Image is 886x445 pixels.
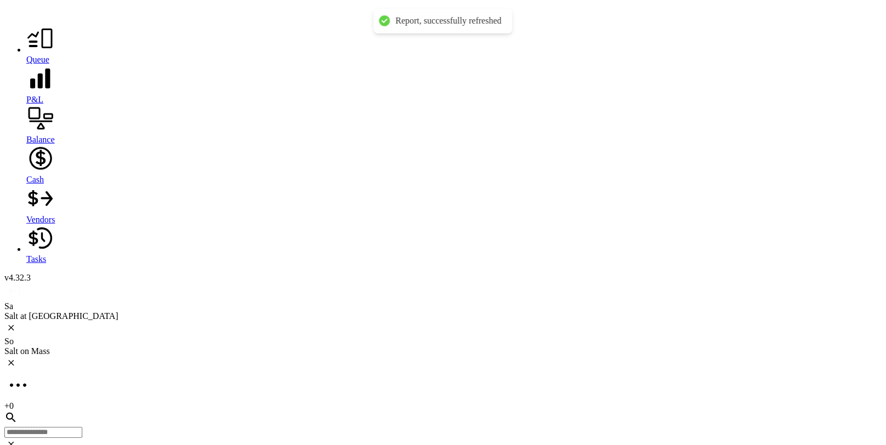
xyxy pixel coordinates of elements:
span: Balance [26,135,55,144]
a: Balance [26,105,882,145]
div: + 0 [4,401,882,411]
span: Queue [26,55,49,64]
div: So [4,336,882,346]
a: Tasks [26,225,882,264]
a: Vendors [26,185,882,225]
div: Sa [4,301,882,311]
div: v 4.32.3 [4,273,882,283]
div: Salt at [GEOGRAPHIC_DATA] [4,311,882,321]
span: Cash [26,175,44,184]
span: P&L [26,95,43,104]
a: Cash [26,145,882,185]
div: Report, successfully refreshed [396,15,501,27]
a: P&L [26,65,882,105]
span: Vendors [26,215,55,224]
span: Tasks [26,254,46,264]
a: Queue [26,25,882,65]
div: Salt on Mass [4,346,882,356]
